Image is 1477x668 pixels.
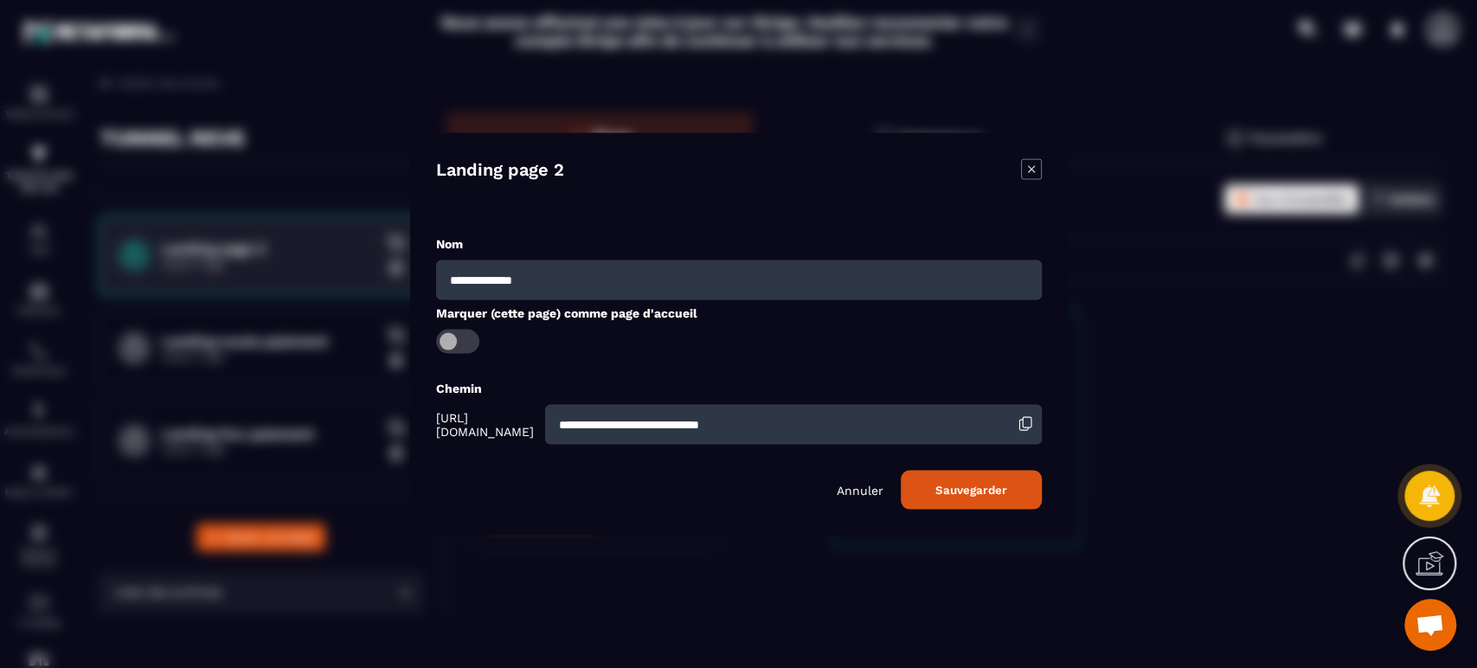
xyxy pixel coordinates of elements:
[436,411,541,439] span: [URL][DOMAIN_NAME]
[436,306,697,320] label: Marquer (cette page) comme page d'accueil
[436,159,564,183] h4: Landing page 2
[436,382,482,395] label: Chemin
[436,237,463,251] label: Nom
[901,471,1042,510] button: Sauvegarder
[837,483,883,497] p: Annuler
[1404,599,1456,651] div: Ouvrir le chat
